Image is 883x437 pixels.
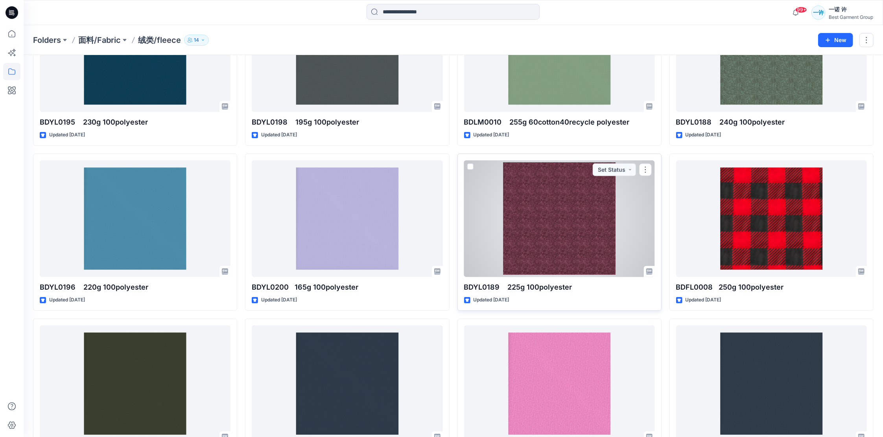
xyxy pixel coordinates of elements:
[252,282,442,293] p: BDYL0200 165g 100polyester
[795,7,807,13] span: 99+
[676,282,867,293] p: BDFL0008 250g 100polyester
[252,117,442,128] p: BDYL0198 195g 100polyester
[261,131,297,139] p: Updated [DATE]
[676,160,867,277] a: BDFL0008 250g 100polyester
[464,160,655,277] a: BDYL0189 225g 100polyester
[464,282,655,293] p: BDYL0189 225g 100polyester
[78,35,121,46] a: 面料/Fabric
[829,5,873,14] div: 一诺 许
[676,117,867,128] p: BDYL0188 240g 100polyester
[474,131,509,139] p: Updated [DATE]
[686,131,721,139] p: Updated [DATE]
[829,14,873,20] div: Best Garment Group
[40,117,230,128] p: BDYL0195 230g 100polyester
[33,35,61,46] a: Folders
[49,131,85,139] p: Updated [DATE]
[184,35,209,46] button: 14
[811,6,826,20] div: 一许
[194,36,199,44] p: 14
[40,160,230,277] a: BDYL0196 220g 100polyester
[49,296,85,304] p: Updated [DATE]
[252,160,442,277] a: BDYL0200 165g 100polyester
[261,296,297,304] p: Updated [DATE]
[686,296,721,304] p: Updated [DATE]
[40,282,230,293] p: BDYL0196 220g 100polyester
[464,117,655,128] p: BDLM0010 255g 60cotton40recycle polyester
[818,33,853,47] button: New
[474,296,509,304] p: Updated [DATE]
[138,35,181,46] p: 绒类/fleece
